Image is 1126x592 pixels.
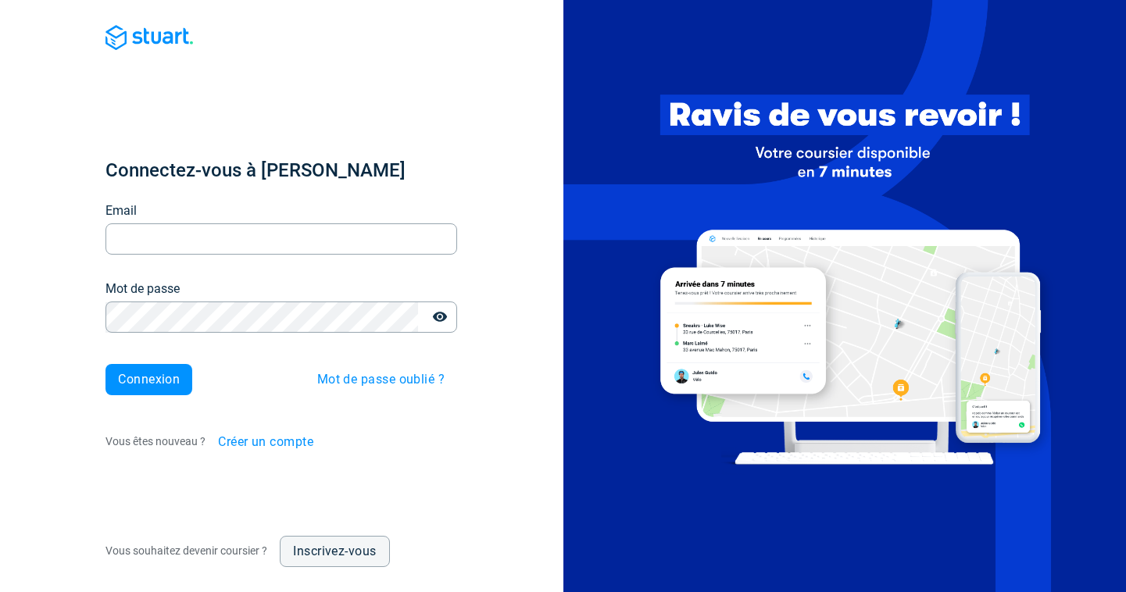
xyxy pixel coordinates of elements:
span: Vous êtes nouveau ? [105,435,206,448]
h1: Connectez-vous à [PERSON_NAME] [105,158,457,183]
label: Mot de passe [105,280,180,298]
span: Vous souhaitez devenir coursier ? [105,544,267,557]
label: Email [105,201,137,220]
span: Inscrivez-vous [293,545,376,558]
button: Connexion [105,364,192,395]
img: Blue logo [105,25,193,50]
span: Mot de passe oublié ? [317,373,445,386]
span: Créer un compte [218,436,313,448]
span: Connexion [118,373,180,386]
button: Créer un compte [206,426,326,458]
a: Inscrivez-vous [280,536,389,567]
button: Mot de passe oublié ? [305,364,458,395]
